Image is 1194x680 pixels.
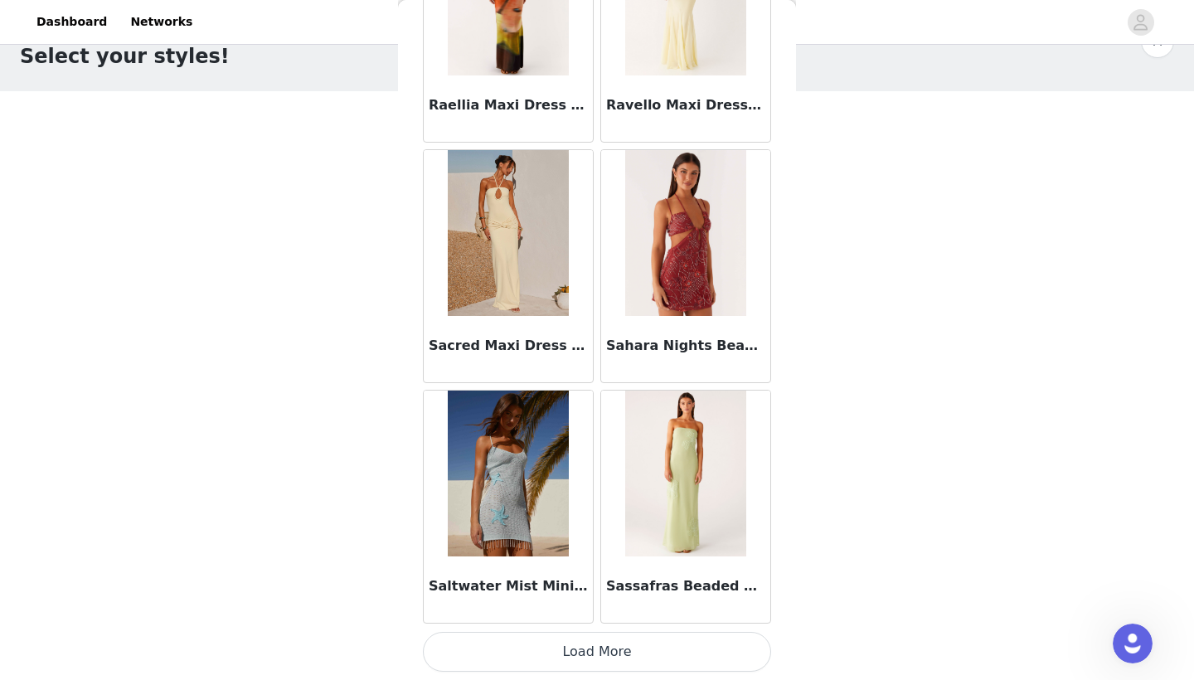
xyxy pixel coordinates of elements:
[1133,9,1148,36] div: avatar
[429,576,588,596] h3: Saltwater Mist Mini Dress - Blue
[20,41,230,71] h1: Select your styles!
[120,3,202,41] a: Networks
[27,3,117,41] a: Dashboard
[423,632,771,672] button: Load More
[429,336,588,356] h3: Sacred Maxi Dress - Yellow
[625,391,745,556] img: Sassafras Beaded Flower Strapless Maxi Dress - Lime
[606,95,765,115] h3: Ravello Maxi Dress - Sunny Yellow
[448,150,568,316] img: Sacred Maxi Dress - Yellow
[429,95,588,115] h3: Raellia Maxi Dress - [PERSON_NAME] Floral
[448,391,568,556] img: Saltwater Mist Mini Dress - Blue
[606,336,765,356] h3: Sahara Nights Beaded Mini Dress - Rust
[1113,624,1153,663] iframe: Intercom live chat
[625,150,745,316] img: Sahara Nights Beaded Mini Dress - Rust
[606,576,765,596] h3: Sassafras Beaded Flower Strapless Maxi Dress - Lime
